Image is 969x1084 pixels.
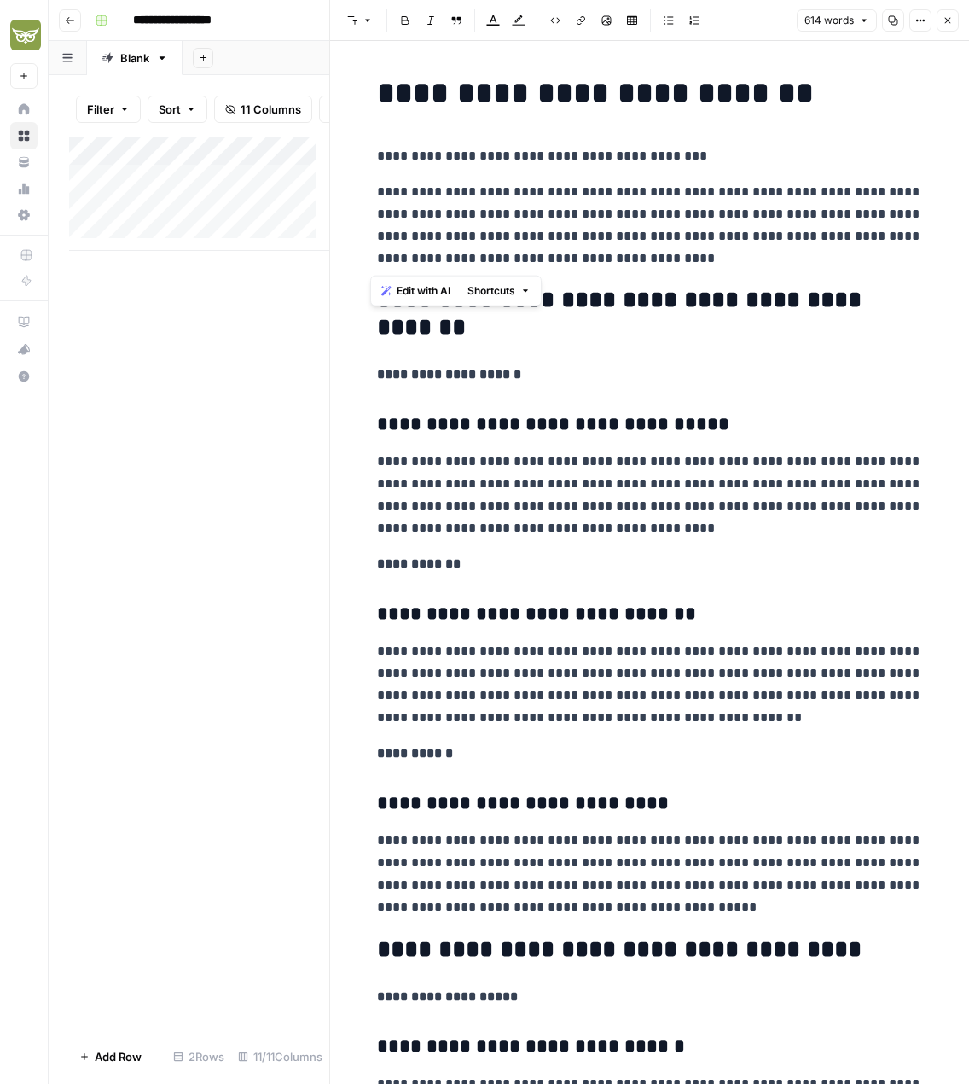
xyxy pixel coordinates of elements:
[10,335,38,363] button: What's new?
[95,1048,142,1065] span: Add Row
[10,149,38,176] a: Your Data
[10,96,38,123] a: Home
[397,283,450,299] span: Edit with AI
[10,363,38,390] button: Help + Support
[166,1043,231,1070] div: 2 Rows
[804,13,854,28] span: 614 words
[374,280,457,302] button: Edit with AI
[214,96,312,123] button: 11 Columns
[69,1043,152,1070] button: Add Row
[10,175,38,202] a: Usage
[87,41,183,75] a: Blank
[11,336,37,362] div: What's new?
[10,14,38,56] button: Workspace: Evergreen Media
[159,101,181,118] span: Sort
[10,201,38,229] a: Settings
[120,50,149,67] div: Blank
[10,308,38,335] a: AirOps Academy
[10,20,41,50] img: Evergreen Media Logo
[10,122,38,149] a: Browse
[148,96,207,123] button: Sort
[461,280,537,302] button: Shortcuts
[797,9,877,32] button: 614 words
[76,96,141,123] button: Filter
[467,283,515,299] span: Shortcuts
[241,101,301,118] span: 11 Columns
[87,101,114,118] span: Filter
[231,1043,329,1070] div: 11/11 Columns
